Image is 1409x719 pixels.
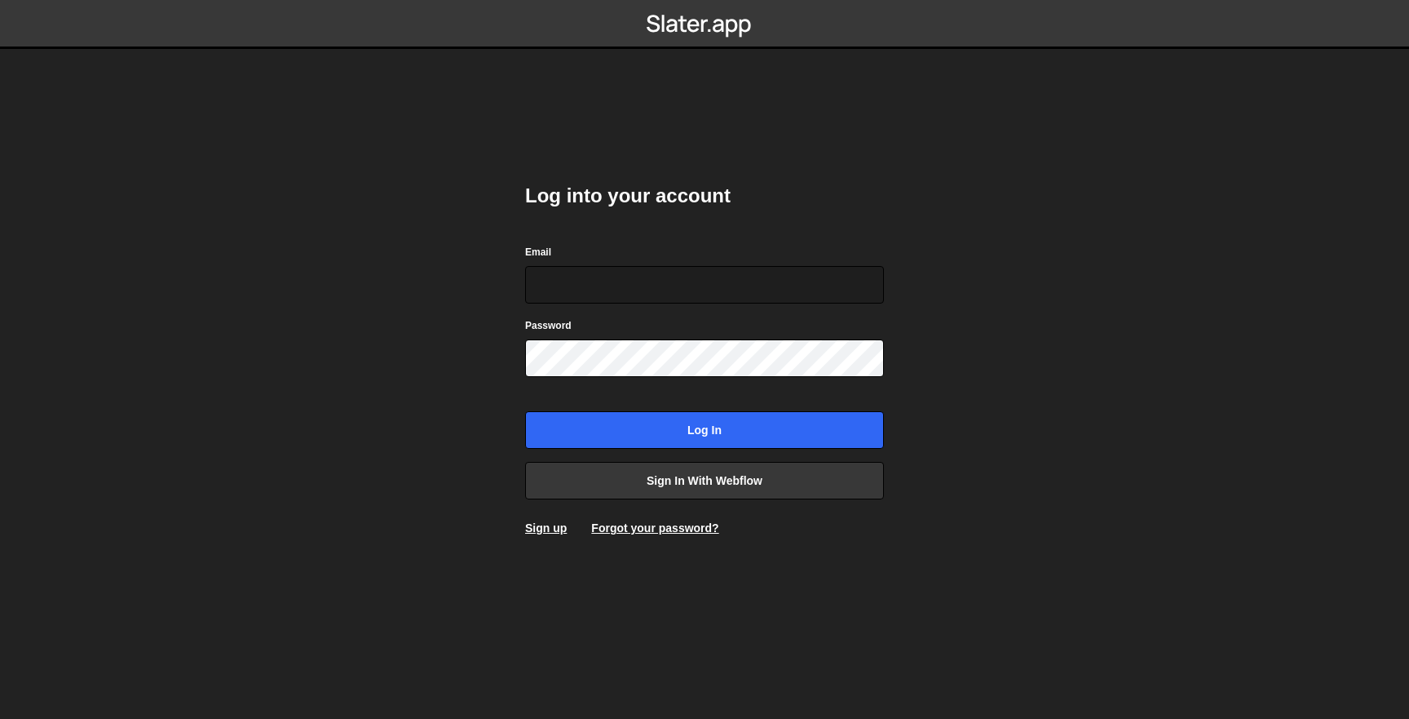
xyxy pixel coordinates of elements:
a: Forgot your password? [591,521,718,535]
a: Sign up [525,521,567,535]
input: Log in [525,411,884,449]
a: Sign in with Webflow [525,462,884,499]
label: Password [525,317,572,334]
label: Email [525,244,551,260]
h2: Log into your account [525,183,884,209]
